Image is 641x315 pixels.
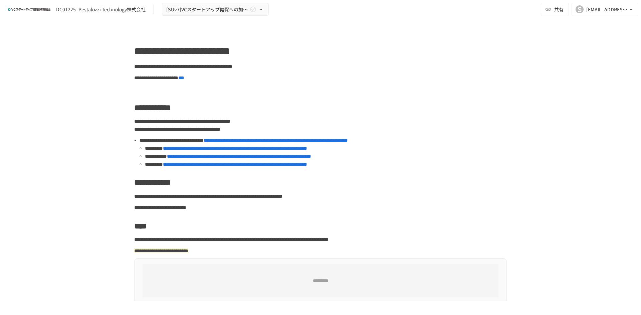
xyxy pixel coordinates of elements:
[8,4,51,15] img: ZDfHsVrhrXUoWEWGWYf8C4Fv4dEjYTEDCNvmL73B7ox
[554,6,564,13] span: 共有
[576,5,584,13] div: S
[572,3,638,16] button: S[EMAIL_ADDRESS][DOMAIN_NAME]
[541,3,569,16] button: 共有
[162,3,269,16] button: [SUv7]VCスタートアップ健保への加入申請手続き
[56,6,146,13] div: DC01225_Pestalozzi Technology株式会社
[166,5,248,14] span: [SUv7]VCスタートアップ健保への加入申請手続き
[586,5,628,14] div: [EMAIL_ADDRESS][DOMAIN_NAME]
